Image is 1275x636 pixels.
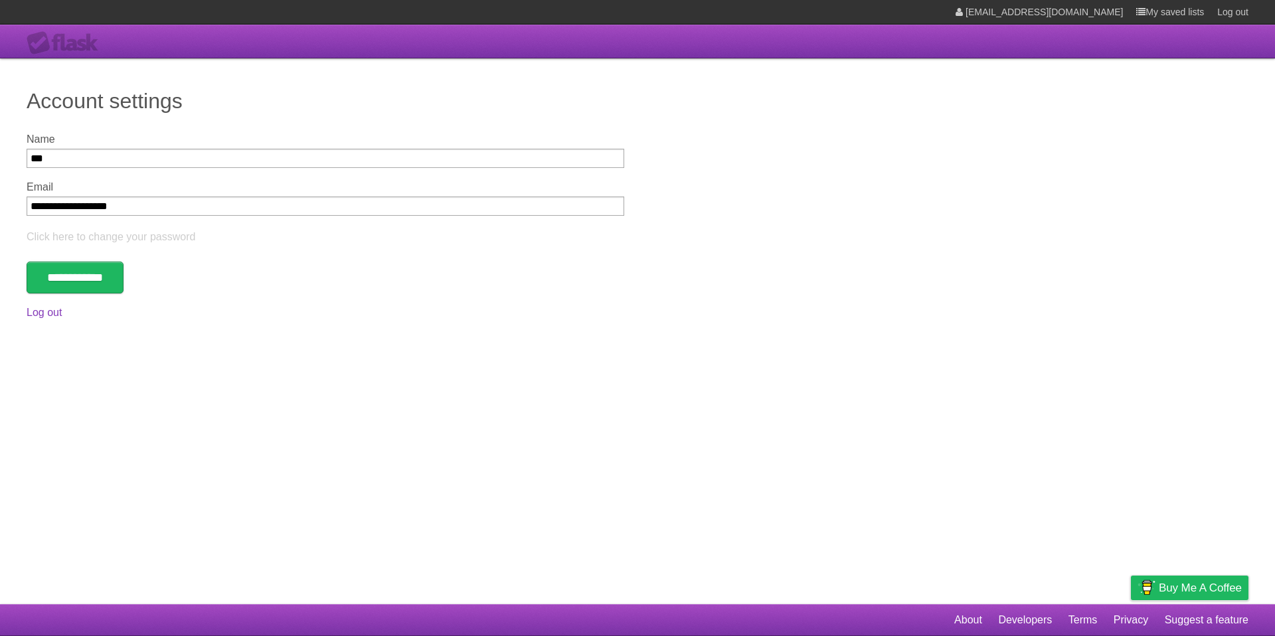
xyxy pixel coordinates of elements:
a: Click here to change your password [27,231,195,242]
div: Flask [27,31,106,55]
a: About [954,607,982,633]
span: Buy me a coffee [1159,576,1242,599]
h1: Account settings [27,85,1248,117]
a: Developers [998,607,1052,633]
a: Buy me a coffee [1131,576,1248,600]
label: Email [27,181,624,193]
label: Name [27,133,624,145]
a: Suggest a feature [1165,607,1248,633]
a: Privacy [1114,607,1148,633]
img: Buy me a coffee [1138,576,1155,599]
a: Terms [1068,607,1098,633]
a: Log out [27,307,62,318]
